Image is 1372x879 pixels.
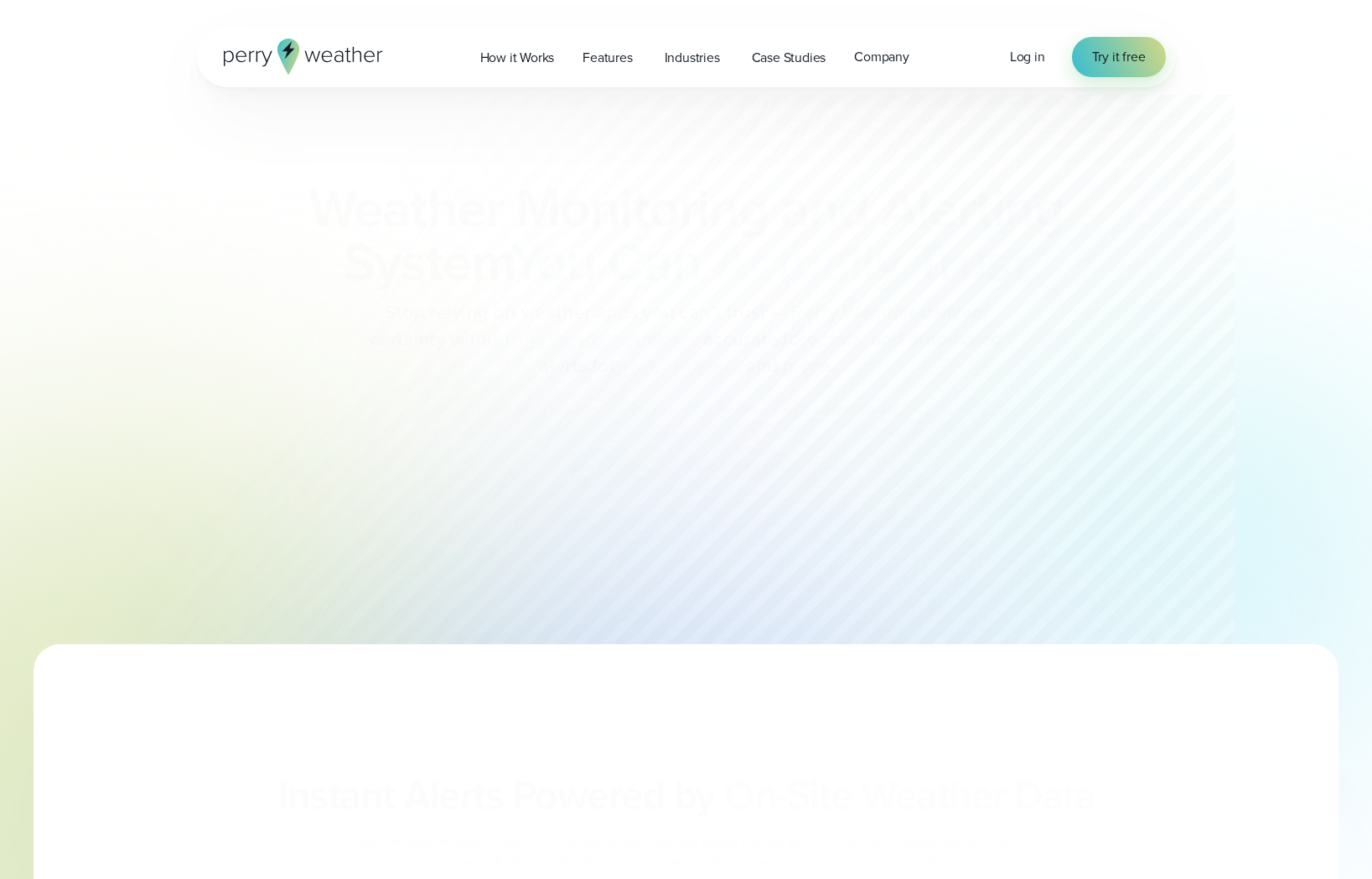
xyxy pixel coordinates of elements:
[1092,47,1146,67] span: Try it free
[1010,47,1045,67] a: Log in
[738,40,841,75] a: Case Studies
[854,47,909,67] span: Company
[466,40,569,75] a: How it Works
[1072,37,1166,77] a: Try it free
[582,48,632,68] span: Features
[1010,47,1045,66] span: Log in
[480,48,555,68] span: How it Works
[752,48,826,68] span: Case Studies
[665,48,720,68] span: Industries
